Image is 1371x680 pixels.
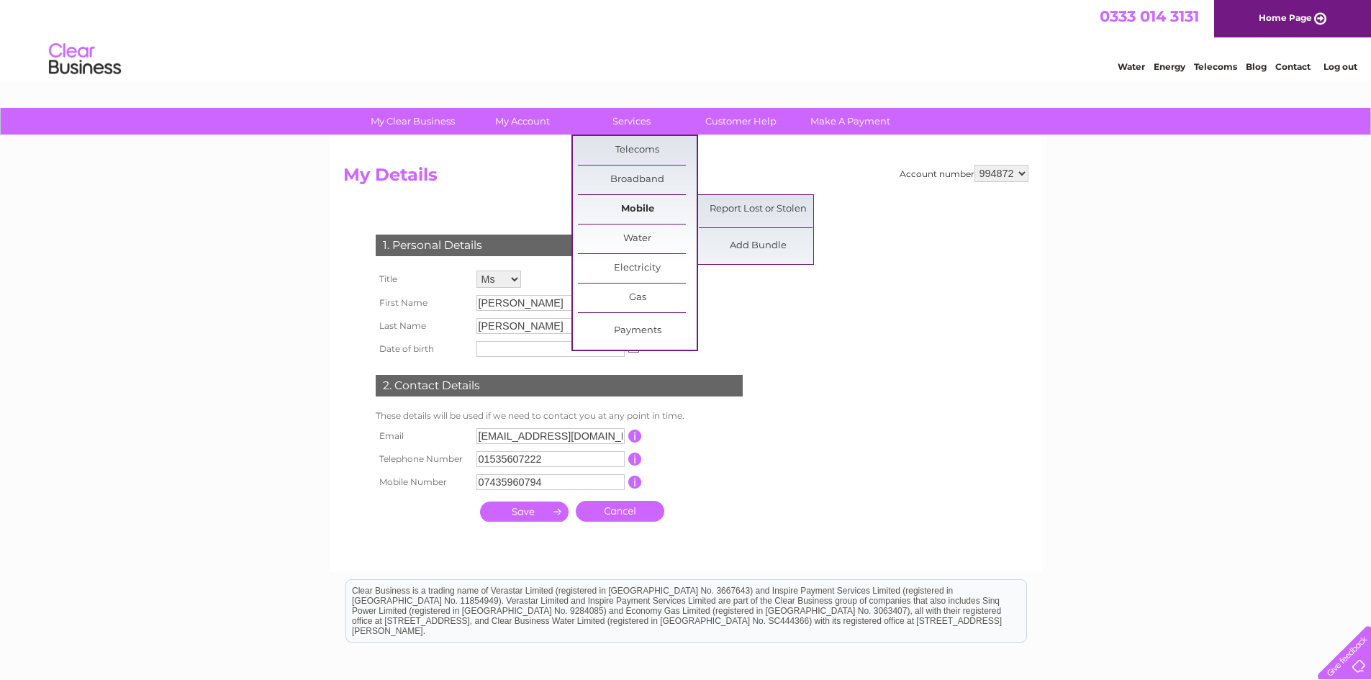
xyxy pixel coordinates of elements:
[578,136,697,165] a: Telecoms
[628,430,642,443] input: Information
[376,235,743,256] div: 1. Personal Details
[628,453,642,466] input: Information
[463,108,582,135] a: My Account
[578,284,697,312] a: Gas
[578,254,697,283] a: Electricity
[372,314,473,337] th: Last Name
[578,195,697,224] a: Mobile
[572,108,691,135] a: Services
[48,37,122,81] img: logo.png
[1275,61,1311,72] a: Contact
[900,165,1028,182] div: Account number
[1118,61,1145,72] a: Water
[1324,61,1357,72] a: Log out
[353,108,472,135] a: My Clear Business
[480,502,569,522] input: Submit
[699,195,818,224] a: Report Lost or Stolen
[699,232,818,260] a: Add Bundle
[372,337,473,361] th: Date of birth
[1100,7,1199,25] a: 0333 014 3131
[376,375,743,396] div: 2. Contact Details
[372,448,473,471] th: Telephone Number
[1246,61,1267,72] a: Blog
[628,476,642,489] input: Information
[372,291,473,314] th: First Name
[578,225,697,253] a: Water
[372,471,473,494] th: Mobile Number
[1194,61,1237,72] a: Telecoms
[682,108,800,135] a: Customer Help
[1154,61,1185,72] a: Energy
[576,501,664,522] a: Cancel
[372,407,746,425] td: These details will be used if we need to contact you at any point in time.
[372,425,473,448] th: Email
[578,166,697,194] a: Broadband
[343,165,1028,192] h2: My Details
[791,108,910,135] a: Make A Payment
[578,317,697,345] a: Payments
[346,8,1026,70] div: Clear Business is a trading name of Verastar Limited (registered in [GEOGRAPHIC_DATA] No. 3667643...
[372,267,473,291] th: Title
